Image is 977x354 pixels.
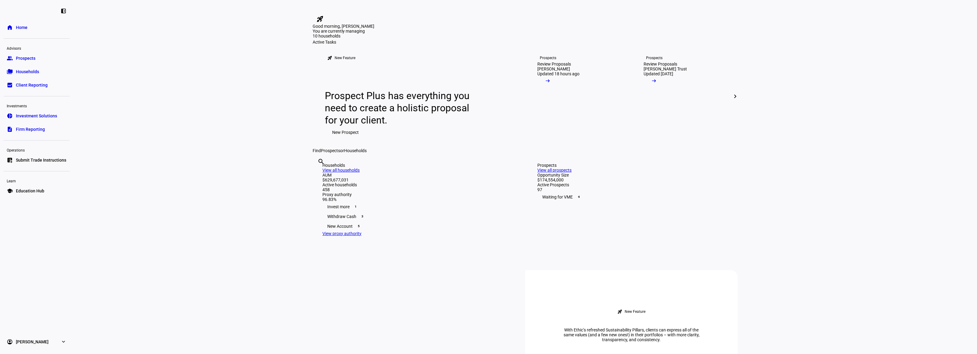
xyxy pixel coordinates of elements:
[4,44,70,52] div: Advisors
[360,214,365,219] span: 3
[537,163,728,168] div: Prospects
[313,40,738,45] div: Active Tasks
[16,188,44,194] span: Education Hub
[537,168,572,173] a: View all prospects
[335,55,355,60] div: New Feature
[16,82,48,88] span: Client Reporting
[651,78,657,84] mat-icon: arrow_right_alt
[332,126,359,138] span: New Prospect
[4,176,70,185] div: Learn
[7,69,13,75] eth-mat-symbol: folder_copy
[313,29,365,34] span: You are currently managing
[322,197,513,202] div: 96.83%
[537,187,728,192] div: 97
[537,71,579,76] div: Updated 18 hours ago
[313,148,738,153] div: Find or
[4,21,70,34] a: homeHome
[322,177,513,182] div: $629,677,031
[322,212,513,221] div: Withdraw Cash
[4,101,70,110] div: Investments
[634,45,735,148] a: ProspectsReview Proposals[PERSON_NAME] TrustUpdated [DATE]
[537,66,570,71] div: [PERSON_NAME]
[318,166,319,173] input: Enter name of prospect or household
[7,82,13,88] eth-mat-symbol: bid_landscape
[318,158,325,165] mat-icon: search
[537,182,728,187] div: Active Prospects
[7,188,13,194] eth-mat-symbol: school
[7,339,13,345] eth-mat-symbol: account_circle
[322,231,361,236] a: View proxy authority
[7,55,13,61] eth-mat-symbol: group
[16,157,66,163] span: Submit Trade Instructions
[4,52,70,64] a: groupProspects
[537,173,728,177] div: Opportunity Size
[576,195,581,199] span: 4
[7,157,13,163] eth-mat-symbol: list_alt_add
[4,123,70,135] a: descriptionFirm Reporting
[322,182,513,187] div: Active households
[16,126,45,132] span: Firm Reporting
[60,339,67,345] eth-mat-symbol: expand_more
[7,113,13,119] eth-mat-symbol: pie_chart
[644,62,677,66] div: Review Proposals
[322,187,513,192] div: 458
[4,110,70,122] a: pie_chartInvestment Solutions
[322,192,513,197] div: Proxy authority
[16,339,49,345] span: [PERSON_NAME]
[327,55,332,60] mat-icon: rocket_launch
[322,168,360,173] a: View all households
[617,309,622,314] mat-icon: rocket_launch
[322,221,513,231] div: New Account
[325,90,475,126] div: Prospect Plus has everything you need to create a holistic proposal for your client.
[644,66,687,71] div: [PERSON_NAME] Trust
[540,55,556,60] div: Prospects
[4,66,70,78] a: folder_copyHouseholds
[322,202,513,212] div: Invest more
[322,173,513,177] div: AUM
[625,309,645,314] div: New Feature
[644,71,673,76] div: Updated [DATE]
[555,327,708,342] div: With Ethic’s refreshed Sustainability Pillars, clients can express all of the same values (and a ...
[322,163,513,168] div: Households
[646,55,663,60] div: Prospects
[356,224,361,229] span: 5
[313,34,374,40] div: 10 households
[353,204,358,209] span: 1
[4,79,70,91] a: bid_landscapeClient Reporting
[528,45,629,148] a: ProspectsReview Proposals[PERSON_NAME]Updated 18 hours ago
[325,126,366,138] button: New Prospect
[16,55,35,61] span: Prospects
[537,177,728,182] div: $174,554,000
[313,24,738,29] div: Good morning, [PERSON_NAME]
[60,8,67,14] eth-mat-symbol: left_panel_close
[316,15,324,23] mat-icon: rocket_launch
[344,148,367,153] span: Households
[321,148,340,153] span: Prospects
[16,24,27,30] span: Home
[545,78,551,84] mat-icon: arrow_right_alt
[4,145,70,154] div: Operations
[537,62,571,66] div: Review Proposals
[7,24,13,30] eth-mat-symbol: home
[16,69,39,75] span: Households
[732,93,739,100] mat-icon: chevron_right
[7,126,13,132] eth-mat-symbol: description
[16,113,57,119] span: Investment Solutions
[537,192,728,202] div: Waiting for VME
